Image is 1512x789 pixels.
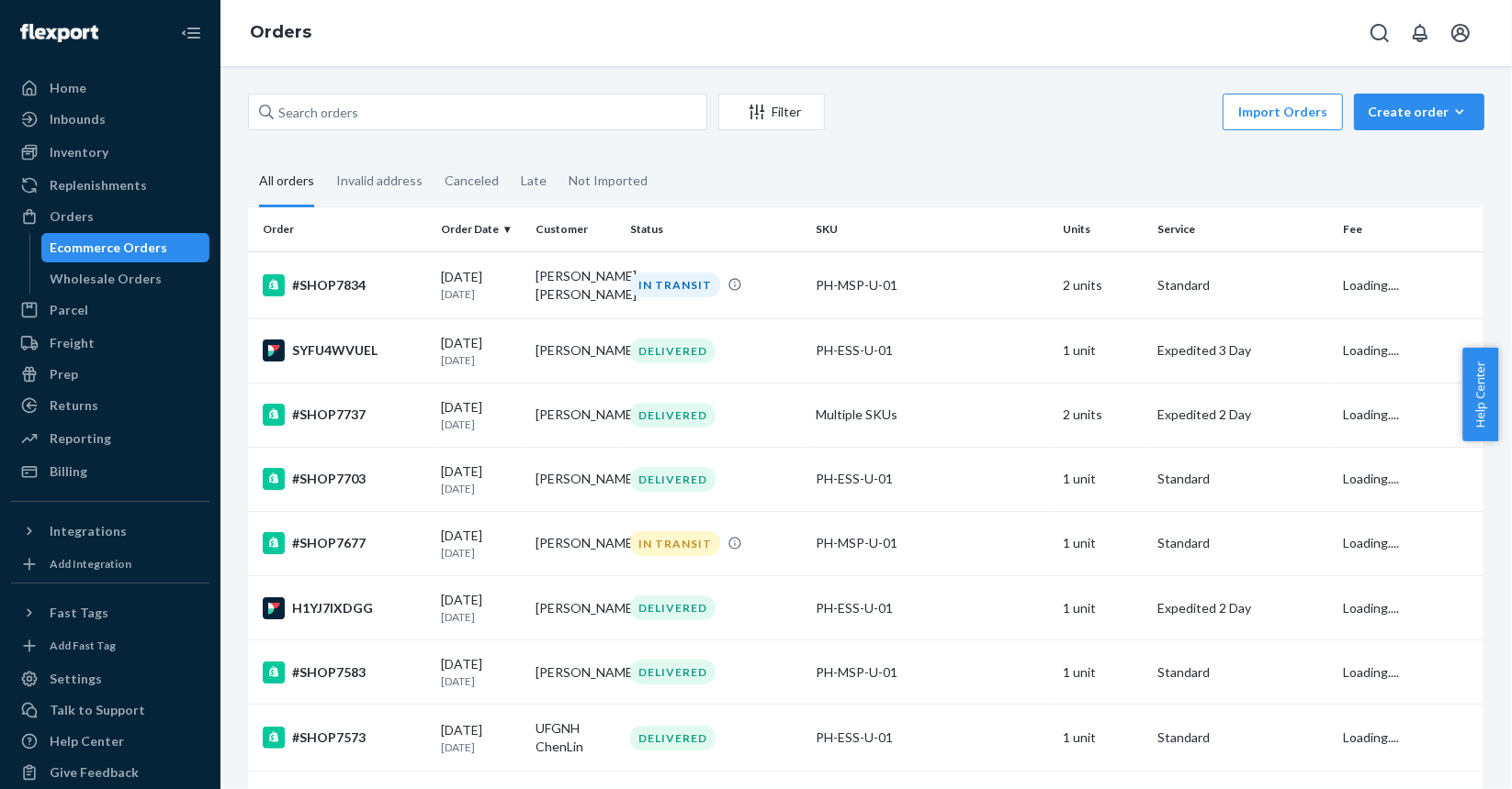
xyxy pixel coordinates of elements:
[441,352,521,368] p: [DATE]
[528,251,623,318] td: [PERSON_NAME] [PERSON_NAME]
[441,721,521,755] div: [DATE]
[1158,406,1329,424] p: Expedited 2 Day
[1402,15,1439,51] button: Open notifications
[434,207,528,251] th: Order Date
[816,663,1048,682] div: PH-MSP-U-01
[11,695,209,725] a: Talk to Support
[263,274,426,296] div: #SHOP7834
[630,272,720,297] div: IN TRANSIT
[816,470,1048,488] div: PH-ESS-U-01
[51,239,168,257] div: Ecommerce Orders
[259,157,314,207] div: All orders
[1158,470,1329,488] p: Standard
[1336,383,1484,447] td: Loading....
[248,207,434,251] th: Order
[816,276,1048,294] div: PH-MSP-U-01
[263,468,426,490] div: #SHOP7703
[528,447,623,511] td: [PERSON_NAME]
[1158,599,1329,617] p: Expedited 2 Day
[441,268,521,302] div: [DATE]
[528,511,623,575] td: [PERSON_NAME]
[11,171,209,200] a: Replenishments
[441,609,521,625] p: [DATE]
[41,233,210,262] a: Ecommerce Orders
[50,522,127,540] div: Integrations
[11,73,209,103] a: Home
[630,660,716,684] div: DELIVERED
[50,701,145,719] div: Talk to Support
[263,532,426,554] div: #SHOP7677
[1055,576,1150,640] td: 1 unit
[1462,348,1498,441] span: Help Center
[441,739,521,755] p: [DATE]
[441,398,521,432] div: [DATE]
[248,94,707,130] input: Search orders
[1336,705,1484,772] td: Loading....
[441,527,521,561] div: [DATE]
[1055,640,1150,705] td: 1 unit
[528,383,623,447] td: [PERSON_NAME]
[630,726,716,750] div: DELIVERED
[11,517,209,546] button: Integrations
[263,727,426,749] div: #SHOP7573
[1151,207,1337,251] th: Service
[1336,251,1484,318] td: Loading....
[11,553,209,575] a: Add Integration
[1336,207,1484,251] th: Fee
[816,534,1048,552] div: PH-MSP-U-01
[569,157,648,205] div: Not Imported
[11,360,209,389] a: Prep
[11,457,209,486] a: Billing
[11,328,209,358] a: Freight
[11,105,209,134] a: Inbounds
[263,661,426,683] div: #SHOP7583
[816,728,1048,747] div: PH-ESS-U-01
[1354,94,1484,130] button: Create order
[50,763,139,782] div: Give Feedback
[11,202,209,231] a: Orders
[11,138,209,167] a: Inventory
[441,481,521,496] p: [DATE]
[630,467,716,492] div: DELIVERED
[50,462,87,481] div: Billing
[441,591,521,625] div: [DATE]
[263,404,426,426] div: #SHOP7737
[521,157,547,205] div: Late
[50,396,98,415] div: Returns
[445,157,499,205] div: Canceled
[11,295,209,325] a: Parcel
[441,334,521,368] div: [DATE]
[1055,447,1150,511] td: 1 unit
[11,391,209,420] a: Returns
[250,22,311,42] a: Orders
[1158,341,1329,360] p: Expedited 3 Day
[719,103,824,121] div: Filter
[50,176,147,194] div: Replenishments
[1442,15,1479,51] button: Open account menu
[1055,383,1150,447] td: 2 units
[808,383,1055,447] td: Multiple SKUs
[50,110,106,128] div: Inbounds
[528,318,623,383] td: [PERSON_NAME]
[11,664,209,694] a: Settings
[50,429,111,448] div: Reporting
[50,604,108,622] div: Fast Tags
[718,94,825,130] button: Filter
[1336,576,1484,640] td: Loading....
[1158,276,1329,294] p: Standard
[1336,640,1484,705] td: Loading....
[50,207,94,226] div: Orders
[173,15,209,51] button: Close Navigation
[1368,103,1471,121] div: Create order
[816,599,1048,617] div: PH-ESS-U-01
[528,640,623,705] td: [PERSON_NAME]
[441,545,521,561] p: [DATE]
[1361,15,1398,51] button: Open Search Box
[1055,511,1150,575] td: 1 unit
[11,598,209,628] button: Fast Tags
[1336,511,1484,575] td: Loading....
[808,207,1055,251] th: SKU
[336,157,423,205] div: Invalid address
[50,670,102,688] div: Settings
[816,341,1048,360] div: PH-ESS-U-01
